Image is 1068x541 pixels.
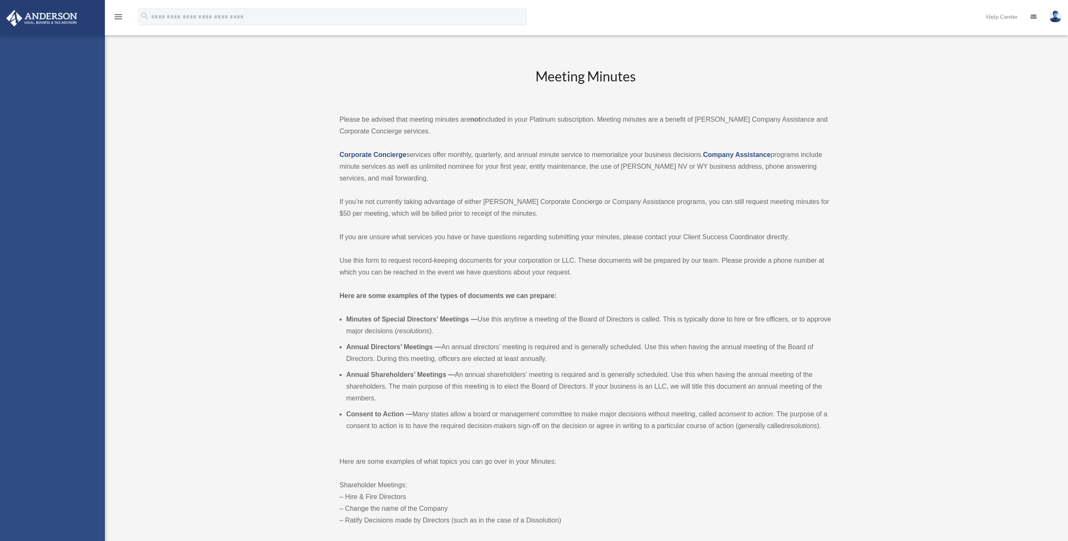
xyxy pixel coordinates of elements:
[339,67,831,102] h2: Meeting Minutes
[339,196,831,220] p: If you’re not currently taking advantage of either [PERSON_NAME] Corporate Concierge or Company A...
[339,231,831,243] p: If you are unsure what services you have or have questions regarding submitting your minutes, ple...
[755,410,773,418] em: action
[339,292,557,299] strong: Here are some examples of the types of documents we can prepare:
[785,422,817,429] em: resolutions
[140,11,149,21] i: search
[346,341,831,365] li: An annual directors’ meeting is required and is generally scheduled. Use this when having the ann...
[339,479,831,526] p: Shareholder Meetings: – Hire & Fire Directors – Change the name of the Company – Ratify Decisions...
[346,371,455,378] b: Annual Shareholders’ Meetings —
[1049,10,1062,23] img: User Pic
[346,408,831,432] li: Many states allow a board or management committee to make major decisions without meeting, called...
[113,12,123,22] i: menu
[339,456,831,468] p: Here are some examples of what topics you can go over in your Minutes:
[703,151,770,158] a: Company Assistance
[346,314,831,337] li: Use this anytime a meeting of the Board of Directors is called. This is typically done to hire or...
[339,151,406,158] a: Corporate Concierge
[346,410,413,418] b: Consent to Action —
[113,15,123,22] a: menu
[339,114,831,137] p: Please be advised that meeting minutes are included in your Platinum subscription. Meeting minute...
[339,149,831,184] p: services offer monthly, quarterly, and annual minute service to memorialize your business decisio...
[397,327,429,335] em: resolutions
[346,316,478,323] b: Minutes of Special Directors’ Meetings —
[346,343,441,350] b: Annual Directors’ Meetings —
[722,410,753,418] em: consent to
[339,255,831,278] p: Use this form to request record-keeping documents for your corporation or LLC. These documents wi...
[346,369,831,404] li: An annual shareholders’ meeting is required and is generally scheduled. Use this when having the ...
[4,10,80,26] img: Anderson Advisors Platinum Portal
[470,116,480,123] strong: not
